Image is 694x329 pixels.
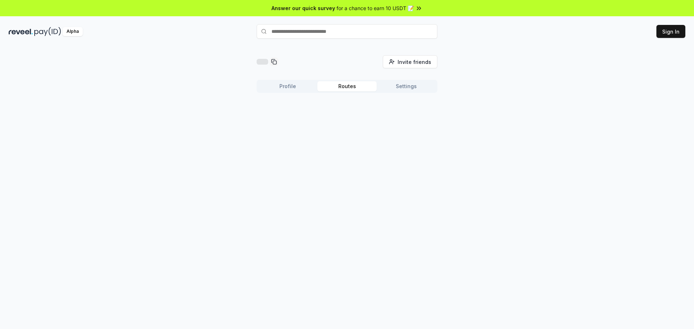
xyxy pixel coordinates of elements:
[383,55,437,68] button: Invite friends
[34,27,61,36] img: pay_id
[377,81,436,91] button: Settings
[63,27,83,36] div: Alpha
[398,58,431,66] span: Invite friends
[258,81,317,91] button: Profile
[337,4,414,12] span: for a chance to earn 10 USDT 📝
[271,4,335,12] span: Answer our quick survey
[317,81,377,91] button: Routes
[656,25,685,38] button: Sign In
[9,27,33,36] img: reveel_dark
